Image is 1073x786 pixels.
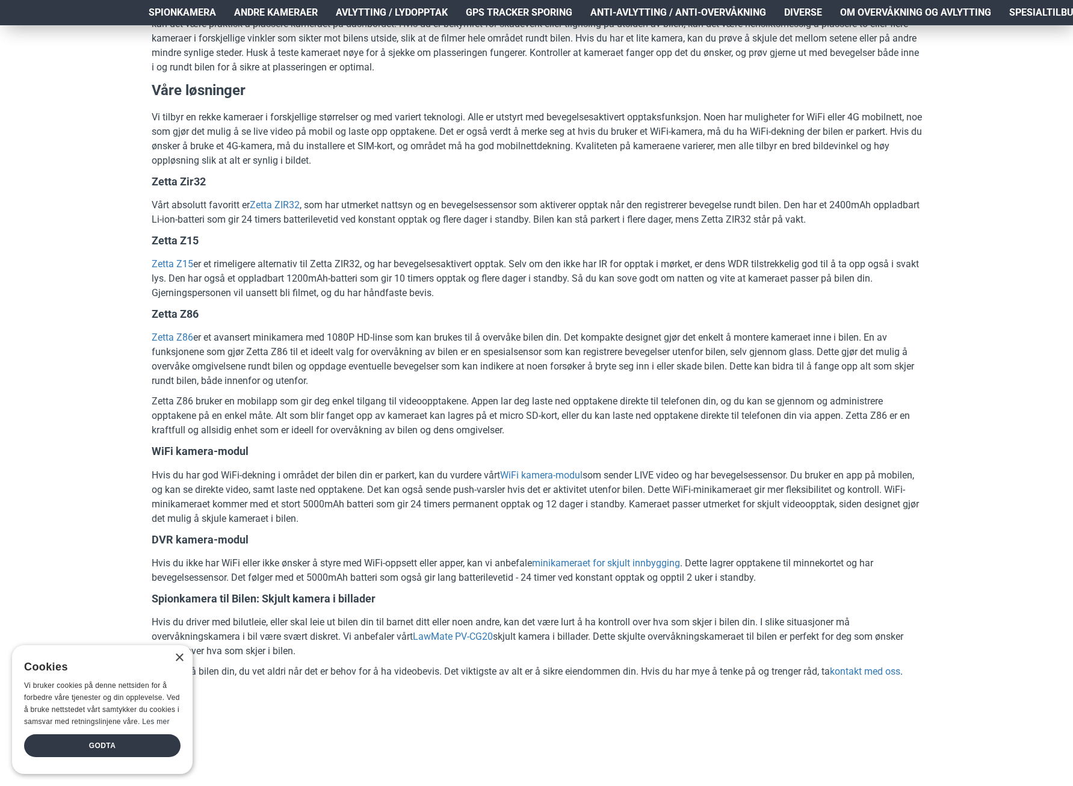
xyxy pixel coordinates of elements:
div: Close [175,654,184,663]
a: kontakt med oss [830,664,900,679]
div: Godta [24,734,181,757]
h4: Spionkamera til Bilen: Skjult kamera i billader [152,591,922,606]
a: Zetta Z86 [152,330,193,345]
p: Ta vare på bilen din, du vet aldri når det er behov for å ha videobevis. Det viktigste av alt er ... [152,664,922,679]
span: Anti-avlytting / Anti-overvåkning [590,5,766,20]
a: Zetta ZIR32 [250,198,300,212]
p: er et rimeligere alternativ til Zetta ZIR32, og har bevegelsesaktivert opptak. Selv om den ikke h... [152,257,922,300]
a: LawMate PV-CG20 [413,630,493,644]
p: Vårt absolutt favoritt er , som har utmerket nattsyn og en bevegelsessensor som aktiverer opptak ... [152,198,922,227]
h4: Zetta Z15 [152,233,922,248]
p: Det er viktig å finne et passende sted for å plassere kameraet, avhengig av hvilket område du øns... [152,2,922,75]
h4: Zetta Z86 [152,306,922,321]
span: Spionkamera [149,5,216,20]
p: Hvis du driver med bilutleie, eller skal leie ut bilen din til barnet ditt eller noen andre, kan ... [152,615,922,658]
a: Les mer, opens a new window [142,717,169,726]
h3: Våre løsninger [152,81,922,101]
span: Vi bruker cookies på denne nettsiden for å forbedre våre tjenester og din opplevelse. Ved å bruke... [24,681,180,725]
span: Avlytting / Lydopptak [336,5,448,20]
span: Andre kameraer [234,5,318,20]
a: Zetta Z15 [152,257,193,271]
p: Hvis du har god WiFi-dekning i området der bilen din er parkert, kan du vurdere vårt som sender L... [152,468,922,526]
p: er et avansert minikamera med 1080P HD-linse som kan brukes til å overvåke bilen din. Det kompakt... [152,330,922,388]
div: Cookies [24,654,173,680]
span: GPS Tracker Sporing [466,5,572,20]
a: minikameraet for skjult innbygging [532,556,680,571]
h4: DVR kamera-modul [152,532,922,547]
span: Diverse [784,5,822,20]
span: Om overvåkning og avlytting [840,5,991,20]
h4: Zetta Zir32 [152,174,922,189]
p: Vi tilbyr en rekke kameraer i forskjellige størrelser og med variert teknologi. Alle er utstyrt m... [152,110,922,168]
p: Zetta Z86 bruker en mobilapp som gir deg enkel tilgang til videoopptakene. Appen lar deg laste ne... [152,394,922,438]
h4: WiFi kamera-modul [152,444,922,459]
a: WiFi kamera-modul [500,468,583,483]
p: Hvis du ikke har WiFi eller ikke ønsker å styre med WiFi-oppsett eller apper, kan vi anbefale . D... [152,556,922,585]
